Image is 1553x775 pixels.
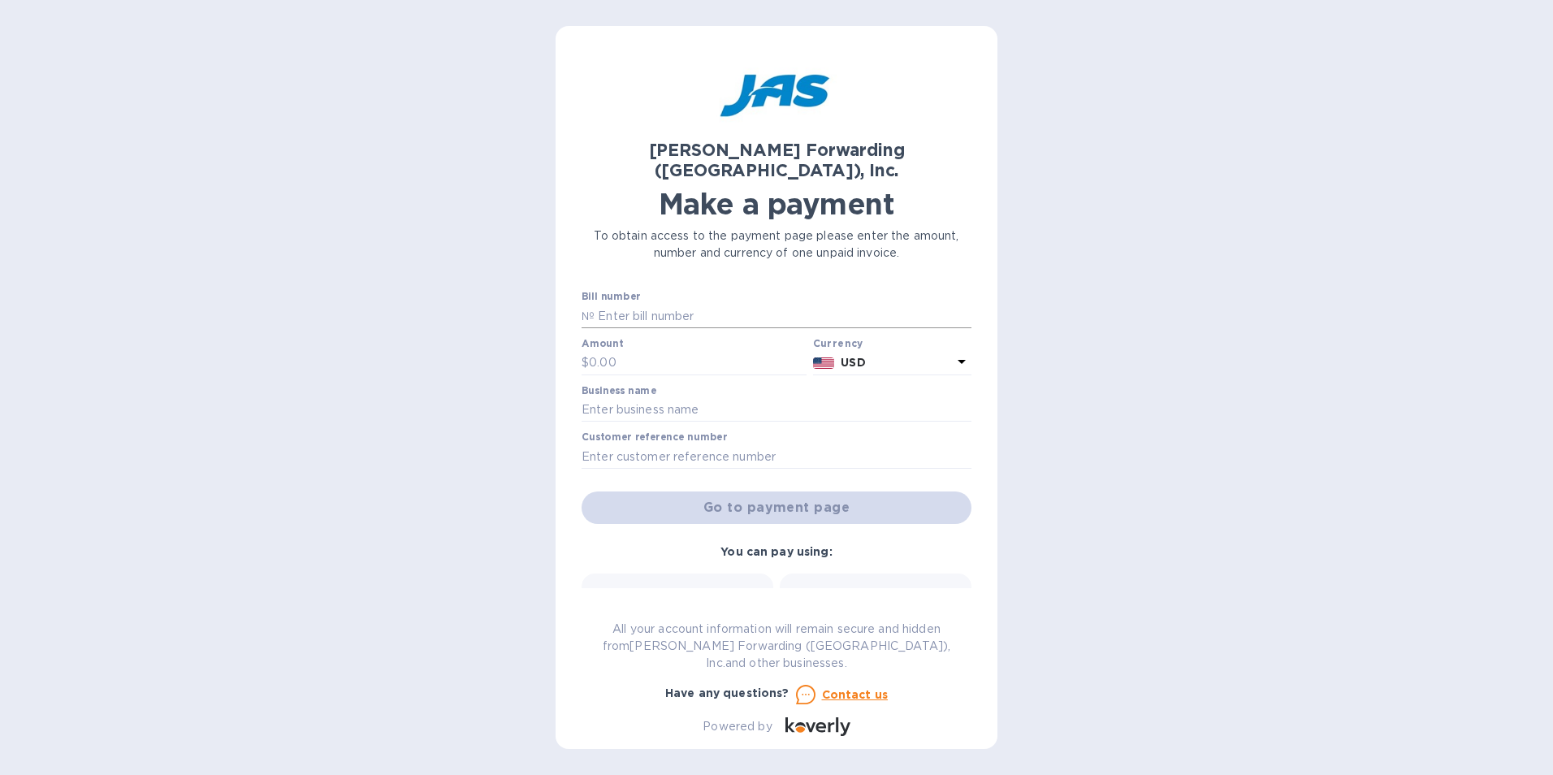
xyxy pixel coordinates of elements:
p: All your account information will remain secure and hidden from [PERSON_NAME] Forwarding ([GEOGRA... [582,621,971,672]
b: [PERSON_NAME] Forwarding ([GEOGRAPHIC_DATA]), Inc. [649,140,905,180]
label: Customer reference number [582,433,727,443]
input: Enter customer reference number [582,444,971,469]
img: USD [813,357,835,369]
p: To obtain access to the payment page please enter the amount, number and currency of one unpaid i... [582,227,971,262]
b: Have any questions? [665,686,789,699]
input: 0.00 [589,351,807,375]
label: Amount [582,339,623,349]
u: Contact us [822,688,889,701]
label: Bill number [582,292,640,302]
p: $ [582,354,589,371]
h1: Make a payment [582,187,971,221]
label: Business name [582,386,656,396]
b: USD [841,356,865,369]
input: Enter business name [582,398,971,422]
input: Enter bill number [595,304,971,328]
b: Currency [813,337,863,349]
p: № [582,308,595,325]
p: Powered by [703,718,772,735]
b: You can pay using: [720,545,832,558]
